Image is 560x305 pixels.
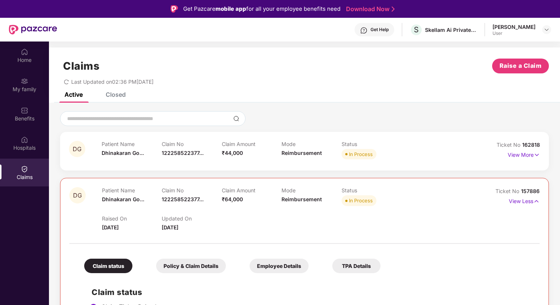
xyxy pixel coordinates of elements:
p: Status [342,141,402,147]
img: svg+xml;base64,PHN2ZyBpZD0iRHJvcGRvd24tMzJ4MzIiIHhtbG5zPSJodHRwOi8vd3d3LnczLm9yZy8yMDAwL3N2ZyIgd2... [544,27,550,33]
span: Reimbursement [281,196,322,202]
span: 162818 [522,142,540,148]
div: Employee Details [250,259,309,273]
p: Mode [281,187,341,193]
span: Last Updated on 02:36 PM[DATE] [71,79,154,85]
span: [DATE] [102,224,119,231]
p: Raised On [102,215,162,222]
span: 122258522377... [162,150,204,156]
div: Policy & Claim Details [156,259,226,273]
span: DG [73,192,82,199]
div: Closed [106,91,126,98]
span: Dhinakaran Go... [102,150,144,156]
span: redo [64,79,69,85]
p: Claim Amount [222,187,281,193]
div: Active [65,91,83,98]
img: Stroke [392,5,395,13]
span: 157886 [521,188,540,194]
div: In Process [349,150,373,158]
div: Get Pazcare for all your employee benefits need [183,4,340,13]
span: ₹64,000 [222,196,243,202]
div: Skellam Ai Private Limited [425,26,477,33]
p: Claim No [162,187,221,193]
p: Status [342,187,401,193]
div: TPA Details [332,259,381,273]
strong: mobile app [215,5,246,12]
span: Dhinakaran Go... [102,196,144,202]
img: svg+xml;base64,PHN2ZyBpZD0iSGVscC0zMngzMiIgeG1sbnM9Imh0dHA6Ly93d3cudzMub3JnLzIwMDAvc3ZnIiB3aWR0aD... [360,27,368,34]
div: In Process [349,197,373,204]
img: svg+xml;base64,PHN2ZyBpZD0iSG9tZSIgeG1sbnM9Imh0dHA6Ly93d3cudzMub3JnLzIwMDAvc3ZnIiB3aWR0aD0iMjAiIG... [21,48,28,56]
span: Ticket No [495,188,521,194]
img: svg+xml;base64,PHN2ZyB4bWxucz0iaHR0cDovL3d3dy53My5vcmcvMjAwMC9zdmciIHdpZHRoPSIxNyIgaGVpZ2h0PSIxNy... [534,151,540,159]
h2: Claim status [92,286,532,298]
div: Claim status [84,259,132,273]
img: New Pazcare Logo [9,25,57,34]
p: View Less [509,195,540,205]
p: Updated On [162,215,221,222]
a: Download Now [346,5,392,13]
img: svg+xml;base64,PHN2ZyB3aWR0aD0iMjAiIGhlaWdodD0iMjAiIHZpZXdCb3g9IjAgMCAyMCAyMCIgZmlsbD0ibm9uZSIgeG... [21,77,28,85]
span: S [414,25,419,34]
div: User [493,30,536,36]
h1: Claims [63,60,99,72]
div: Get Help [370,27,389,33]
span: Reimbursement [281,150,322,156]
img: svg+xml;base64,PHN2ZyBpZD0iSG9zcGl0YWxzIiB4bWxucz0iaHR0cDovL3d3dy53My5vcmcvMjAwMC9zdmciIHdpZHRoPS... [21,136,28,143]
img: svg+xml;base64,PHN2ZyB4bWxucz0iaHR0cDovL3d3dy53My5vcmcvMjAwMC9zdmciIHdpZHRoPSIxNyIgaGVpZ2h0PSIxNy... [533,197,540,205]
span: 122258522377... [162,196,204,202]
span: Raise a Claim [500,61,542,70]
p: Patient Name [102,187,162,193]
p: Mode [281,141,342,147]
div: [PERSON_NAME] [493,23,536,30]
img: svg+xml;base64,PHN2ZyBpZD0iU2VhcmNoLTMyeDMyIiB4bWxucz0iaHR0cDovL3d3dy53My5vcmcvMjAwMC9zdmciIHdpZH... [233,116,239,122]
p: Claim Amount [222,141,282,147]
p: Claim No [162,141,222,147]
span: [DATE] [162,224,178,231]
p: View More [508,149,540,159]
span: Ticket No [497,142,522,148]
span: ₹44,000 [222,150,243,156]
p: Patient Name [102,141,162,147]
img: Logo [171,5,178,13]
img: svg+xml;base64,PHN2ZyBpZD0iQ2xhaW0iIHhtbG5zPSJodHRwOi8vd3d3LnczLm9yZy8yMDAwL3N2ZyIgd2lkdGg9IjIwIi... [21,165,28,173]
span: DG [73,146,82,152]
button: Raise a Claim [492,59,549,73]
img: svg+xml;base64,PHN2ZyBpZD0iQmVuZWZpdHMiIHhtbG5zPSJodHRwOi8vd3d3LnczLm9yZy8yMDAwL3N2ZyIgd2lkdGg9Ij... [21,107,28,114]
